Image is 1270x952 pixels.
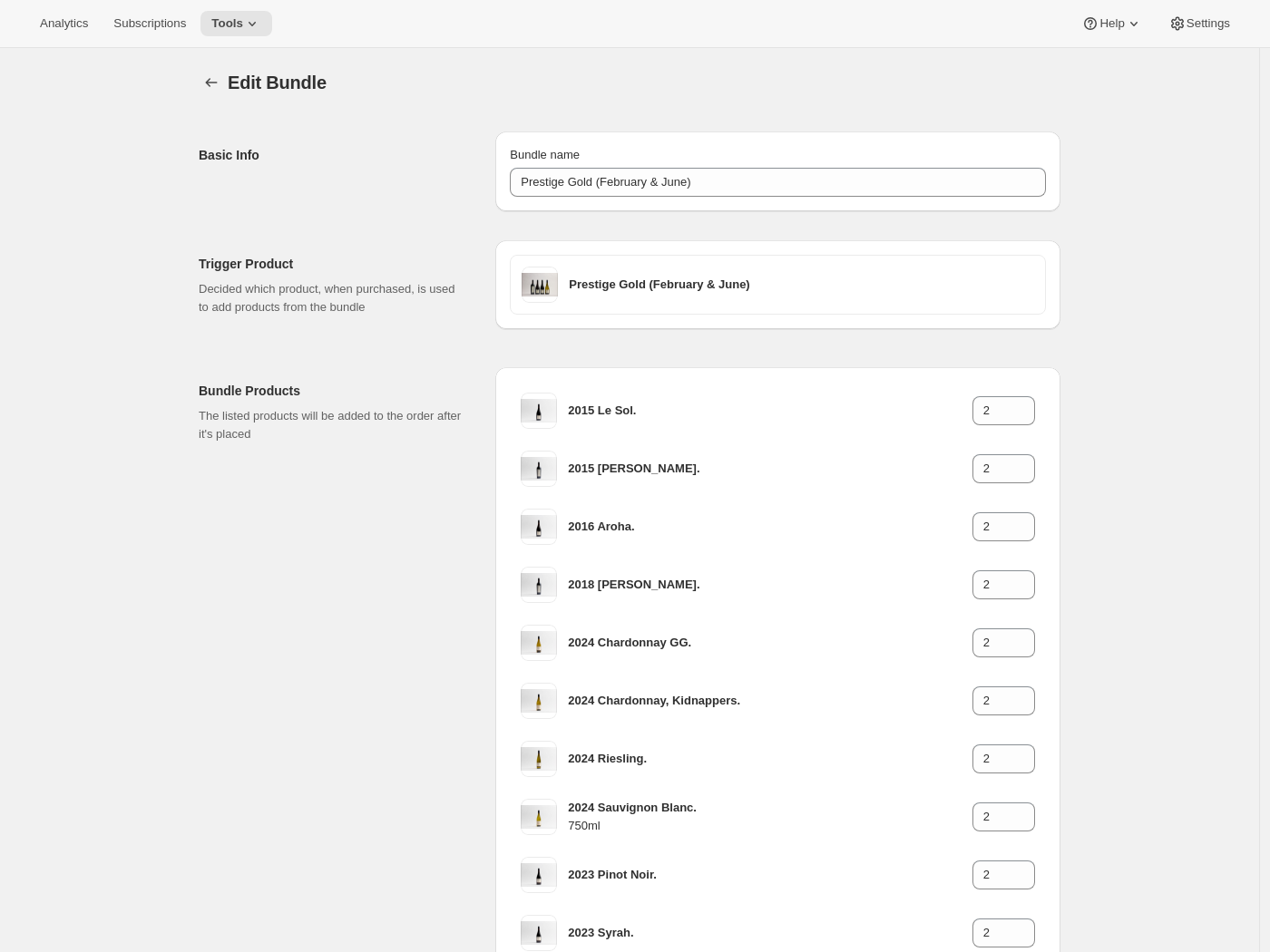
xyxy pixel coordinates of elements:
h3: Prestige Gold (February & June) [569,276,1034,294]
span: Settings [1187,16,1230,31]
h3: 2024 Sauvignon Blanc. [568,799,972,817]
span: Bundle name [510,148,580,161]
span: Edit Bundle [228,73,327,92]
h3: 2024 Chardonnay GG. [568,634,972,652]
h3: 2016 Aroha. [568,518,972,536]
h3: 2015 Le Sol. [568,402,972,420]
button: Analytics [29,11,99,36]
span: Help [1099,16,1124,31]
button: Subscriptions [103,11,197,36]
p: Decided which product, when purchased, is used to add products from the bundle [199,280,466,316]
h3: 2023 Syrah. [568,924,972,942]
h3: 2015 [PERSON_NAME]. [568,460,972,478]
span: Analytics [40,16,88,31]
h2: Trigger Product [199,255,466,273]
h3: 2018 [PERSON_NAME]. [568,576,972,594]
h3: 2024 Chardonnay, Kidnappers. [568,692,972,710]
button: Bundles [199,70,224,95]
button: Settings [1158,11,1241,36]
span: Subscriptions [113,16,186,31]
h2: Basic Info [199,146,466,164]
input: ie. Smoothie box [510,168,1046,197]
h2: Bundle Products [199,382,466,400]
h3: 2024 Riesling. [568,750,972,768]
p: The listed products will be added to the order after it's placed [199,407,466,443]
span: Tools [211,16,243,31]
button: Tools [200,11,272,36]
button: Help [1070,11,1153,36]
h3: 2023 Pinot Noir. [568,866,972,884]
h4: 750ml [568,817,972,835]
